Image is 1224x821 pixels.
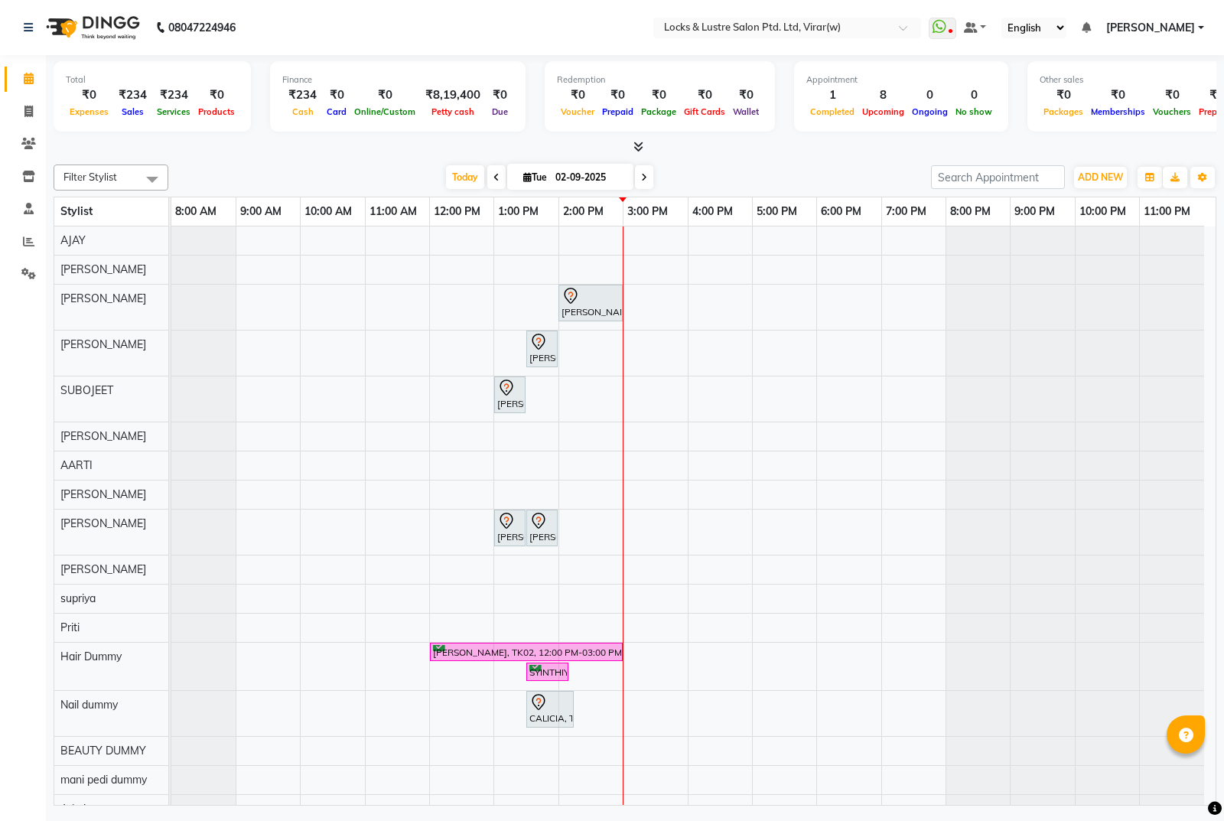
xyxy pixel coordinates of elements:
[118,106,148,117] span: Sales
[168,6,236,49] b: 08047224946
[60,487,146,501] span: [PERSON_NAME]
[60,516,146,530] span: [PERSON_NAME]
[430,200,484,223] a: 12:00 PM
[858,86,908,104] div: 8
[688,200,737,223] a: 4:00 PM
[153,106,194,117] span: Services
[323,86,350,104] div: ₹0
[680,86,729,104] div: ₹0
[729,106,763,117] span: Wallet
[350,86,419,104] div: ₹0
[194,106,239,117] span: Products
[637,106,680,117] span: Package
[519,171,551,183] span: Tue
[282,86,323,104] div: ₹234
[528,693,572,725] div: CALICIA, TK05, 01:30 PM-02:15 PM, New GEL POLISH HANDS & FEET
[282,73,513,86] div: Finance
[528,665,567,679] div: SYINTHIYA, TK03, 01:30 PM-02:10 PM, New WOMEN HAIRCUT 199 - OG
[350,106,419,117] span: Online/Custom
[560,287,621,319] div: [PERSON_NAME], TK01, 02:00 PM-03:00 PM, New WOMENS HAIRSPA - N
[908,86,952,104] div: 0
[60,650,122,663] span: Hair Dummy
[806,73,996,86] div: Appointment
[806,106,858,117] span: Completed
[680,106,729,117] span: Gift Cards
[946,200,994,223] a: 8:00 PM
[323,106,350,117] span: Card
[60,744,146,757] span: BEAUTY DUMMY
[60,337,146,351] span: [PERSON_NAME]
[63,171,117,183] span: Filter Stylist
[598,106,637,117] span: Prepaid
[1011,200,1059,223] a: 9:00 PM
[1087,106,1149,117] span: Memberships
[60,591,96,605] span: supriya
[1078,171,1123,183] span: ADD NEW
[753,200,801,223] a: 5:00 PM
[557,73,763,86] div: Redemption
[194,86,239,104] div: ₹0
[60,204,93,218] span: Stylist
[60,262,146,276] span: [PERSON_NAME]
[488,106,512,117] span: Due
[60,429,146,443] span: [PERSON_NAME]
[419,86,487,104] div: ₹8,19,400
[908,106,952,117] span: Ongoing
[60,698,118,712] span: Nail dummy
[171,200,220,223] a: 8:00 AM
[60,458,93,472] span: AARTI
[817,200,865,223] a: 6:00 PM
[60,802,92,816] span: Admin
[1106,20,1195,36] span: [PERSON_NAME]
[60,621,80,634] span: Priti
[931,165,1065,189] input: Search Appointment
[236,200,285,223] a: 9:00 AM
[1074,167,1127,188] button: ADD NEW
[60,292,146,305] span: [PERSON_NAME]
[729,86,763,104] div: ₹0
[557,86,598,104] div: ₹0
[301,200,356,223] a: 10:00 AM
[431,645,621,660] div: [PERSON_NAME], TK02, 12:00 PM-03:00 PM, New WOMEN GLOBAL MEDIUM LENGTH
[66,73,239,86] div: Total
[60,773,147,787] span: mani pedi dummy
[60,233,86,247] span: AJAY
[1040,106,1087,117] span: Packages
[153,86,194,104] div: ₹234
[559,200,607,223] a: 2:00 PM
[637,86,680,104] div: ₹0
[1149,86,1195,104] div: ₹0
[112,86,153,104] div: ₹234
[806,86,858,104] div: 1
[551,166,627,189] input: 2025-09-02
[446,165,484,189] span: Today
[1076,200,1130,223] a: 10:00 PM
[60,562,146,576] span: [PERSON_NAME]
[496,379,524,411] div: [PERSON_NAME], TK04, 01:00 PM-01:30 PM, BASIC PEDICURE
[1160,760,1209,806] iframe: chat widget
[487,86,513,104] div: ₹0
[882,200,930,223] a: 7:00 PM
[858,106,908,117] span: Upcoming
[39,6,144,49] img: logo
[528,333,556,365] div: [PERSON_NAME], TK04, 01:30 PM-02:00 PM, 799-CLASSIC FACIAL
[494,200,542,223] a: 1:00 PM
[428,106,478,117] span: Petty cash
[1140,200,1194,223] a: 11:00 PM
[952,86,996,104] div: 0
[366,200,421,223] a: 11:00 AM
[1040,86,1087,104] div: ₹0
[1087,86,1149,104] div: ₹0
[528,512,556,544] div: [PERSON_NAME], TK01, 01:30 PM-02:00 PM, WOMEN Essentail Wax - WOMEN Full Face
[496,512,524,544] div: [PERSON_NAME], TK01, 01:00 PM-01:30 PM, MINTREE FACIAL KIT - ORGANIC MUD
[60,383,113,397] span: SUBOJEET
[1149,106,1195,117] span: Vouchers
[623,200,672,223] a: 3:00 PM
[952,106,996,117] span: No show
[598,86,637,104] div: ₹0
[557,106,598,117] span: Voucher
[66,86,112,104] div: ₹0
[66,106,112,117] span: Expenses
[288,106,317,117] span: Cash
